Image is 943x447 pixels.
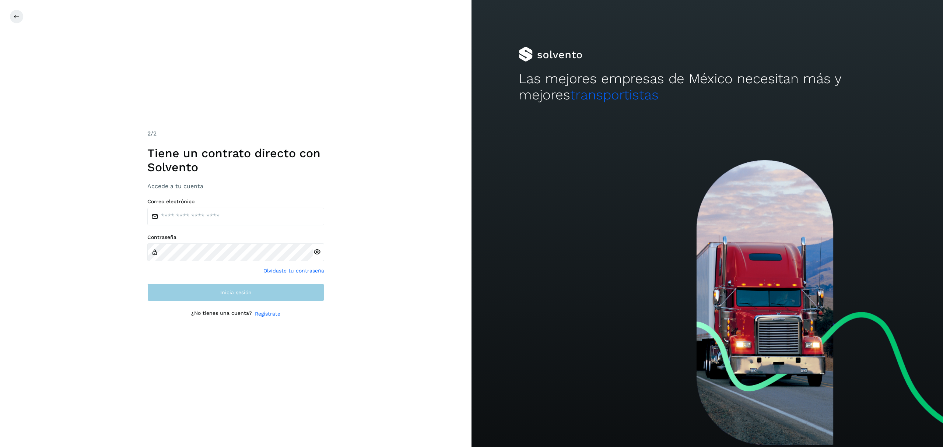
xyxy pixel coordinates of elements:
[147,198,324,205] label: Correo electrónico
[147,130,151,137] span: 2
[570,87,659,103] span: transportistas
[220,290,252,295] span: Inicia sesión
[147,284,324,301] button: Inicia sesión
[147,234,324,240] label: Contraseña
[263,267,324,275] a: Olvidaste tu contraseña
[255,310,280,318] a: Regístrate
[147,183,324,190] h3: Accede a tu cuenta
[147,129,324,138] div: /2
[191,310,252,318] p: ¿No tienes una cuenta?
[519,71,896,103] h2: Las mejores empresas de México necesitan más y mejores
[147,146,324,175] h1: Tiene un contrato directo con Solvento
